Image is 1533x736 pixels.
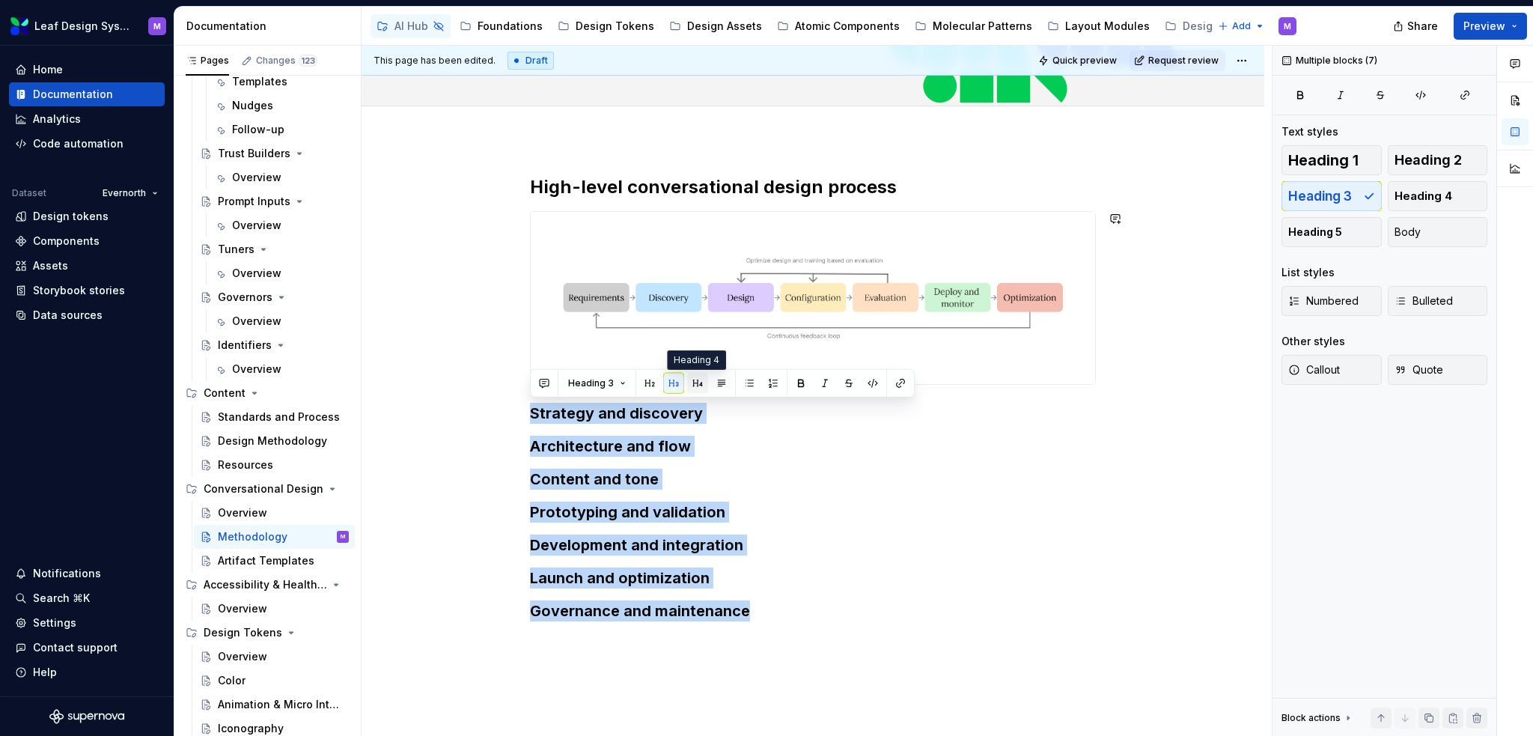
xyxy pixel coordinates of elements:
button: Quick preview [1034,50,1124,71]
button: Contact support [9,636,165,660]
span: Add [1232,20,1251,32]
button: Request review [1130,50,1225,71]
div: Design Methodology [218,434,327,448]
span: Heading 3 [568,377,614,389]
a: Design tokens [9,204,165,228]
a: Analytics [9,107,165,131]
button: Add [1213,16,1270,37]
button: Heading 3 [561,373,633,394]
div: Animation & Micro Interactions [218,697,341,712]
a: Overview [194,597,355,621]
button: Leaf Design SystemM [3,10,171,42]
div: Changes [256,55,317,67]
div: Notifications [33,566,101,581]
a: Components [9,229,165,253]
a: Standards and Process [194,405,355,429]
div: Nudges [232,98,273,113]
a: Overview [194,501,355,525]
a: Nudges [208,94,355,118]
button: Heading 1 [1281,145,1382,175]
div: Design Assets [687,19,762,34]
div: Data sources [33,308,103,323]
span: Quote [1395,362,1443,377]
a: Artifact Templates [194,549,355,573]
button: Heading 5 [1281,217,1382,247]
div: Storybook stories [33,283,125,298]
div: Overview [232,170,281,185]
a: Molecular Patterns [909,14,1038,38]
div: Templates [232,74,287,89]
a: Overview [208,357,355,381]
div: Governors [218,290,272,305]
button: Notifications [9,562,165,586]
button: Callout [1281,355,1382,385]
h3: Launch and optimization [530,568,1096,589]
span: 123 [299,55,317,67]
div: Prompt Inputs [218,194,290,209]
img: 225a11ed-81fa-4a55-8fb2-435f2678ef67.jpg [531,212,1095,384]
div: Iconography [218,721,284,736]
div: Block actions [1281,712,1341,724]
div: Standards and Process [218,410,340,425]
button: Heading 4 [1388,181,1488,211]
div: Accessibility & Health Equity [180,573,355,597]
span: Numbered [1288,294,1359,308]
div: Identifiers [218,338,272,353]
div: Assets [33,258,68,273]
div: Overview [232,362,281,377]
button: Heading 2 [1388,145,1488,175]
a: Color [194,669,355,693]
div: Color [218,673,246,688]
div: Documentation [186,19,355,34]
div: Design Tokens [576,19,654,34]
button: Numbered [1281,286,1382,316]
span: Quick preview [1052,55,1117,67]
span: Heading 4 [1395,189,1452,204]
a: Documentation [9,82,165,106]
span: Heading 5 [1288,225,1342,240]
a: Follow-up [208,118,355,142]
div: Design Packages [1183,19,1274,34]
div: List styles [1281,265,1335,280]
a: Atomic Components [771,14,906,38]
h3: Strategy and discovery [530,403,1096,424]
span: Callout [1288,362,1340,377]
div: Follow-up [232,122,284,137]
a: Layout Modules [1041,14,1156,38]
a: Home [9,58,165,82]
div: Design Tokens [204,625,282,640]
div: M [1284,20,1291,32]
div: Content [180,381,355,405]
a: Overview [208,261,355,285]
div: Molecular Patterns [933,19,1032,34]
a: AI Hub [371,14,451,38]
a: Tuners [194,237,355,261]
span: Evernorth [103,187,146,199]
div: Code automation [33,136,124,151]
div: Overview [218,649,267,664]
a: Data sources [9,303,165,327]
div: Help [33,665,57,680]
button: Preview [1454,13,1527,40]
a: Overview [194,645,355,669]
button: Share [1386,13,1448,40]
span: Bulleted [1395,294,1453,308]
div: Resources [218,457,273,472]
a: Overview [208,309,355,333]
div: Overview [232,218,281,233]
div: Text styles [1281,124,1338,139]
div: M [153,20,161,32]
div: AI Hub [394,19,428,34]
div: Pages [186,55,229,67]
a: Foundations [454,14,549,38]
h2: High-level conversational design process [530,175,1096,199]
a: Governors [194,285,355,309]
div: Documentation [33,87,113,102]
div: Tuners [218,242,255,257]
a: Supernova Logo [49,709,124,724]
span: Body [1395,225,1421,240]
div: Overview [232,314,281,329]
div: Methodology [218,529,287,544]
div: Overview [218,601,267,616]
a: Overview [208,165,355,189]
